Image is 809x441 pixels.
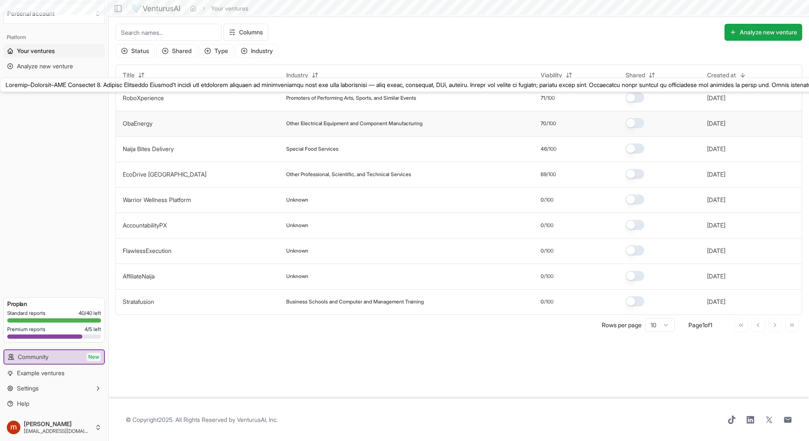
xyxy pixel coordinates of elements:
[286,146,338,152] span: Special Food Services
[17,62,73,70] span: Analyze new venture
[536,68,578,82] button: Viability
[79,310,101,317] span: 40 / 40 left
[123,247,172,254] a: FlawlessExecution
[123,71,135,79] span: Title
[544,273,553,280] span: /100
[87,353,101,361] span: New
[18,353,48,361] span: Community
[3,417,105,438] button: [PERSON_NAME][EMAIL_ADDRESS][DOMAIN_NAME]
[620,68,660,82] button: Shared
[286,120,423,127] span: Other Electrical Equipment and Component Manufacturing
[24,428,91,435] span: [EMAIL_ADDRESS][DOMAIN_NAME]
[4,350,104,364] a: CommunityNew
[3,44,105,58] a: Your ventures
[541,247,544,254] span: 0
[544,197,553,203] span: /100
[123,196,191,203] a: Warrior Wellness Platform
[541,71,562,79] span: Viability
[199,44,234,58] button: Type
[707,196,725,204] button: [DATE]
[541,298,544,305] span: 0
[7,300,101,308] h3: Pro plan
[123,272,155,280] a: AffiliateNaija
[707,94,725,102] button: [DATE]
[724,24,802,41] button: Analyze new venture
[626,71,645,79] span: Shared
[541,146,547,152] span: 46
[544,222,553,229] span: /100
[123,221,167,230] button: AccountabilityPX
[116,24,222,41] input: Search names...
[286,298,424,305] span: Business Schools and Computer and Management Training
[707,71,736,79] span: Created at
[17,47,55,55] span: Your ventures
[123,247,172,255] button: FlawlessExecution
[544,247,553,254] span: /100
[123,298,154,305] a: Stratafusion
[286,222,308,229] span: Unknown
[7,326,45,333] span: Premium reports
[123,94,164,102] button: RoboXperience
[705,321,710,329] span: of
[123,170,206,179] button: EcoDrive [GEOGRAPHIC_DATA]
[707,298,725,306] button: [DATE]
[541,120,547,127] span: 70
[3,382,105,395] button: Settings
[123,119,152,128] button: ObaEnergy
[123,120,152,127] a: ObaEnergy
[126,416,278,424] span: © Copyright 2025 . All Rights Reserved by .
[286,95,416,101] span: Promoters of Performing Arts, Sports, and Similar Events
[286,171,411,178] span: Other Professional, Scientific, and Technical Services
[123,196,191,204] button: Warrior Wellness Platform
[547,120,556,127] span: /100
[3,31,105,44] div: Platform
[707,119,725,128] button: [DATE]
[123,171,206,178] a: EcoDrive [GEOGRAPHIC_DATA]
[3,397,105,410] a: Help
[7,421,20,434] img: ACg8ocJTTNGVrSJ9Wi4hzjFonLlxZxrdxvq-Rw9WQ-OE0ac=s96-c
[7,310,45,317] span: Standard reports
[541,171,547,178] span: 69
[123,94,164,101] a: RoboXperience
[123,272,155,281] button: AffiliateNaija
[544,298,553,305] span: /100
[702,321,705,329] span: 1
[707,170,725,179] button: [DATE]
[17,399,29,408] span: Help
[3,59,105,73] a: Analyze new venture
[286,197,308,203] span: Unknown
[156,44,197,58] button: Shared
[116,44,155,58] button: Status
[223,24,268,41] button: Columns
[707,145,725,153] button: [DATE]
[281,68,324,82] button: Industry
[3,366,105,380] a: Example ventures
[286,71,308,79] span: Industry
[24,420,91,428] span: [PERSON_NAME]
[707,272,725,281] button: [DATE]
[541,95,545,101] span: 71
[710,321,712,329] span: 1
[545,95,555,101] span: /100
[17,384,39,393] span: Settings
[123,298,154,306] button: Stratafusion
[702,68,751,82] button: Created at
[541,222,544,229] span: 0
[707,221,725,230] button: [DATE]
[707,247,725,255] button: [DATE]
[286,247,308,254] span: Unknown
[123,145,174,153] button: Naija Bites Delivery
[541,273,544,280] span: 0
[286,273,308,280] span: Unknown
[17,369,65,377] span: Example ventures
[118,68,150,82] button: Title
[123,222,167,229] a: AccountabilityPX
[235,44,279,58] button: Industry
[547,146,556,152] span: /100
[602,321,642,329] p: Rows per page
[123,145,174,152] a: Naija Bites Delivery
[547,171,556,178] span: /100
[541,197,544,203] span: 0
[85,326,101,333] span: 4 / 5 left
